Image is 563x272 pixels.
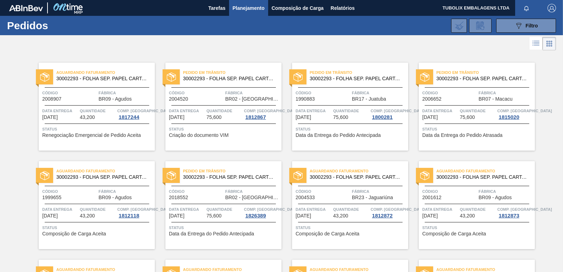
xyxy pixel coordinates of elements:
[117,114,140,120] div: 1817244
[460,115,475,120] span: 75,600
[155,63,281,151] a: statusPedido em Trânsito30002293 - FOLHA SEP. PAPEL CARTAO 1200x1000M 350gCódigo2004520FábricaBR0...
[169,213,184,219] span: 21/09/2025
[408,63,535,151] a: statusPedido em Trânsito30002293 - FOLHA SEP. PAPEL CARTAO 1200x1000M 350gCódigo2006652FábricaBR0...
[42,206,78,213] span: Data entrega
[42,224,153,231] span: Status
[117,206,172,213] span: Comp. Carga
[296,115,311,120] span: 18/09/2025
[420,72,429,82] img: status
[352,188,406,195] span: Fábrica
[526,23,538,29] span: Filtro
[167,72,176,82] img: status
[244,114,267,120] div: 1812867
[296,107,331,114] span: Data entrega
[333,115,348,120] span: 75,600
[225,96,280,102] span: BR02 - Sergipe
[310,175,403,180] span: 30002293 - FOLHA SEP. PAPEL CARTAO 1200x1000M 350g
[436,167,535,175] span: Aguardando Faturamento
[225,188,280,195] span: Fábrica
[436,69,535,76] span: Pedido em Trânsito
[296,195,315,200] span: 2004533
[42,188,97,195] span: Código
[80,206,116,213] span: Quantidade
[42,126,153,133] span: Status
[296,224,406,231] span: Status
[310,76,403,81] span: 30002293 - FOLHA SEP. PAPEL CARTAO 1200x1000M 350g
[296,206,331,213] span: Data entrega
[183,69,281,76] span: Pedido em Trânsito
[281,161,408,249] a: statusAguardando Faturamento30002293 - FOLHA SEP. PAPEL CARTAO 1200x1000M 350gCódigo2004533Fábric...
[117,206,153,219] a: Comp. [GEOGRAPHIC_DATA]1812118
[296,188,350,195] span: Código
[479,195,512,200] span: BR09 - Agudos
[422,213,438,219] span: 22/09/2025
[80,115,95,120] span: 43,200
[42,107,78,114] span: Data entrega
[42,195,62,200] span: 1999655
[310,69,408,76] span: Pedido em Trânsito
[225,195,280,200] span: BR02 - Sergipe
[422,206,458,213] span: Data entrega
[42,115,58,120] span: 10/09/2025
[497,107,552,114] span: Comp. Carga
[244,206,298,213] span: Comp. Carga
[436,175,529,180] span: 30002293 - FOLHA SEP. PAPEL CARTAO 1200x1000M 350g
[515,3,538,13] button: Notificações
[169,195,188,200] span: 2018552
[420,171,429,180] img: status
[497,206,552,213] span: Comp. Carga
[117,213,140,219] div: 1812118
[371,213,394,219] div: 1812872
[422,224,533,231] span: Status
[331,4,355,12] span: Relatórios
[42,133,141,138] span: Renegociação Emergencial de Pedido Aceita
[169,89,223,96] span: Código
[169,96,188,102] span: 2004520
[40,72,49,82] img: status
[296,96,315,102] span: 1990883
[42,89,97,96] span: Código
[56,167,155,175] span: Aguardando Faturamento
[9,5,43,11] img: TNhmsLtSVTkK8tSr43FrP2fwEKptu5GPRR3wAAAABJRU5ErkJggg==
[296,231,359,236] span: Composição de Carga Aceita
[99,195,132,200] span: BR09 - Agudos
[496,19,556,33] button: Filtro
[422,96,442,102] span: 2006652
[408,161,535,249] a: statusAguardando Faturamento30002293 - FOLHA SEP. PAPEL CARTAO 1200x1000M 350gCódigo2001612Fábric...
[233,4,265,12] span: Planejamento
[56,69,155,76] span: Aguardando Faturamento
[244,107,298,114] span: Comp. Carga
[352,89,406,96] span: Fábrica
[183,167,281,175] span: Pedido em Trânsito
[169,107,205,114] span: Data entrega
[169,188,223,195] span: Código
[352,96,386,102] span: BR17 - Juatuba
[460,107,496,114] span: Quantidade
[371,206,406,219] a: Comp. [GEOGRAPHIC_DATA]1812872
[207,115,222,120] span: 75,600
[169,115,184,120] span: 15/09/2025
[272,4,324,12] span: Composição de Carga
[99,89,153,96] span: Fábrica
[169,133,229,138] span: Criação do documento VIM
[296,126,406,133] span: Status
[543,37,556,50] div: Visão em Cards
[99,96,132,102] span: BR09 - Agudos
[207,107,242,114] span: Quantidade
[451,19,467,33] div: Importar Negociações dos Pedidos
[56,175,149,180] span: 30002293 - FOLHA SEP. PAPEL CARTAO 1200x1000M 350g
[371,107,406,120] a: Comp. [GEOGRAPHIC_DATA]1800281
[333,206,369,213] span: Quantidade
[422,231,486,236] span: Composição de Carga Aceita
[333,213,348,219] span: 43,200
[422,115,438,120] span: 19/09/2025
[169,231,254,236] span: Data da Entrega do Pedido Antecipada
[183,76,276,81] span: 30002293 - FOLHA SEP. PAPEL CARTAO 1200x1000M 350g
[497,107,533,120] a: Comp. [GEOGRAPHIC_DATA]1815020
[530,37,543,50] div: Visão em Lista
[7,21,109,30] h1: Pedidos
[497,213,520,219] div: 1812873
[42,231,106,236] span: Composição de Carga Aceita
[296,133,381,138] span: Data da Entrega do Pedido Antecipada
[42,213,58,219] span: 19/09/2025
